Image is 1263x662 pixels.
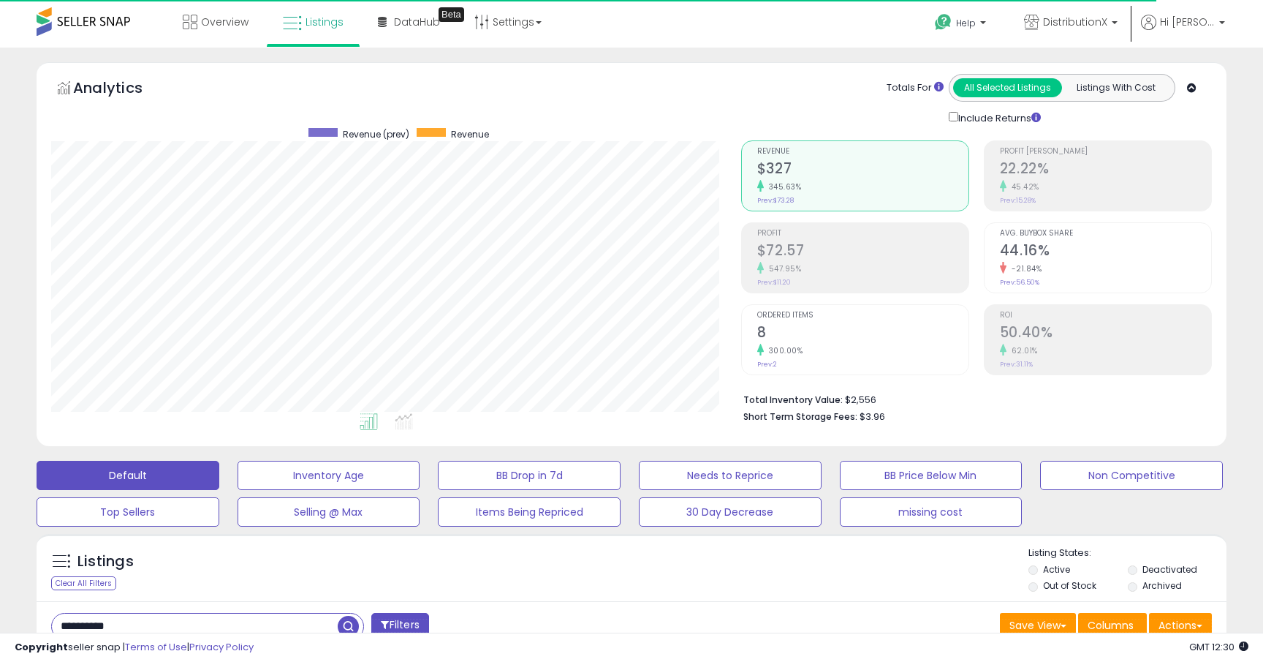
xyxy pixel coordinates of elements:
button: Listings With Cost [1061,78,1170,97]
span: Hi [PERSON_NAME] [1160,15,1215,29]
a: Terms of Use [125,640,187,654]
small: Prev: 56.50% [1000,278,1039,287]
button: 30 Day Decrease [639,497,822,527]
small: Prev: 31.11% [1000,360,1033,369]
span: Revenue [757,148,968,156]
h2: $327 [757,160,968,180]
small: Prev: $73.28 [757,196,794,205]
a: Privacy Policy [189,640,254,654]
span: DistributionX [1043,15,1107,29]
label: Out of Stock [1043,579,1096,592]
span: $3.96 [860,410,885,424]
small: Prev: 2 [757,360,777,369]
span: Listings [306,15,344,29]
small: Prev: 15.28% [1000,196,1036,205]
h2: 50.40% [1000,324,1211,344]
button: Non Competitive [1040,461,1223,490]
button: missing cost [840,497,1023,527]
p: Listing States: [1028,546,1226,560]
button: BB Drop in 7d [438,461,621,490]
h2: $72.57 [757,242,968,262]
button: Default [37,461,219,490]
h2: 22.22% [1000,160,1211,180]
button: Save View [1000,613,1076,638]
small: Prev: $11.20 [757,278,791,287]
span: Avg. Buybox Share [1000,230,1211,238]
button: Columns [1078,613,1147,638]
strong: Copyright [15,640,68,654]
small: 345.63% [764,181,802,192]
h2: 8 [757,324,968,344]
div: Tooltip anchor [439,7,464,22]
b: Total Inventory Value: [743,394,843,406]
h5: Analytics [73,78,171,102]
span: DataHub [394,15,440,29]
span: Profit [PERSON_NAME] [1000,148,1211,156]
small: 547.95% [764,263,802,274]
button: BB Price Below Min [840,461,1023,490]
button: Top Sellers [37,497,219,527]
button: Items Being Repriced [438,497,621,527]
button: Actions [1149,613,1212,638]
span: 2025-09-10 12:30 GMT [1189,640,1248,654]
a: Help [923,2,1001,48]
a: Hi [PERSON_NAME] [1141,15,1225,48]
label: Archived [1142,579,1182,592]
h5: Listings [77,552,134,572]
small: 45.42% [1006,181,1039,192]
div: Totals For [887,81,944,95]
li: $2,556 [743,390,1201,407]
span: ROI [1000,312,1211,320]
button: Selling @ Max [238,497,420,527]
span: Overview [201,15,249,29]
span: Ordered Items [757,312,968,320]
label: Active [1043,563,1070,576]
span: Revenue [451,128,489,140]
span: Columns [1088,618,1134,633]
small: 62.01% [1006,345,1038,356]
button: All Selected Listings [953,78,1062,97]
i: Get Help [934,13,952,31]
span: Revenue (prev) [343,128,409,140]
span: Help [956,17,976,29]
div: Include Returns [938,109,1058,126]
div: Clear All Filters [51,576,116,590]
h2: 44.16% [1000,242,1211,262]
button: Inventory Age [238,461,420,490]
label: Deactivated [1142,563,1197,576]
small: -21.84% [1006,263,1042,274]
button: Filters [371,613,428,639]
small: 300.00% [764,345,803,356]
button: Needs to Reprice [639,461,822,490]
div: seller snap | | [15,641,254,655]
b: Short Term Storage Fees: [743,410,857,423]
span: Profit [757,230,968,238]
